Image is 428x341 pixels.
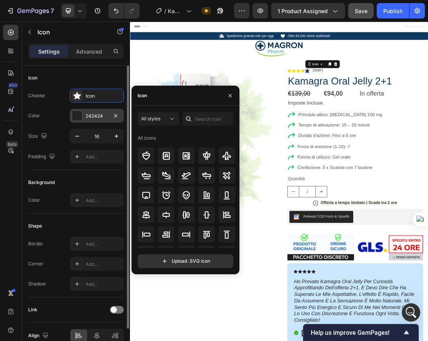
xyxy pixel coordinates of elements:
[7,82,19,88] div: 450
[245,256,262,272] button: decrement
[300,105,350,119] div: €94,00
[377,3,409,19] button: Publish
[168,7,183,15] span: Kamagra Oral Jelly 2+1
[164,7,166,15] span: /
[6,101,148,132] div: user says…
[261,157,372,164] span: Tempo di attivazione: 15 – 25 minuti
[141,116,160,122] span: All styles
[6,15,148,32] div: user says…
[28,112,40,119] div: Color
[261,140,391,148] span: Principio attivo: [MEDICAL_DATA] 100 mg
[245,122,302,130] span: Imposte Incluse.
[348,3,374,19] button: Save
[28,280,46,287] div: Shadow
[86,154,122,160] div: Add...
[49,253,55,259] button: Start recording
[12,253,18,259] button: Upload attachment
[38,47,60,56] p: Settings
[28,331,50,341] div: Align
[37,253,43,259] button: Gif picker
[37,27,103,37] p: Icon
[3,3,57,19] button: 7
[12,149,120,172] div: I appreciate you as well, Dzoksi. While I have you here, do you mind if I ask for a quick favor?
[28,179,55,186] div: Background
[6,32,148,56] div: user says…
[245,19,311,26] p: Oltre 84.000 clienti soddisfatti
[86,113,108,120] div: 242424
[245,240,271,248] span: Quantità
[86,241,122,248] div: Add...
[28,223,42,230] div: Shape
[76,47,102,56] p: Advanced
[311,328,411,337] button: Show survey - Help us improve GemPages!
[124,19,142,27] div: thanks
[269,299,340,307] div: Releasit COD Form & Upsells
[6,144,148,177] div: Brian says…
[37,4,88,10] h1: [PERSON_NAME]
[261,173,351,181] span: Durata d’azione: Fino a 6 ore
[6,56,148,101] div: Brian says…
[28,260,44,267] div: Corner
[138,92,147,99] div: Icon
[86,93,122,100] div: Icon
[51,6,54,15] p: 7
[260,223,376,230] span: Confezione: 3 x Scatola con 7 bustine
[244,105,294,119] div: €139,00
[6,195,126,295] div: I apologize for the deleted message, Dzoksi.If you have a moment, we’d greatly appreciate it if y...
[118,15,148,32] div: thanks
[6,141,19,147] div: Beta
[12,60,120,90] div: Awesome. I am glad we could get that sorted out for you. May I know if there is anything else I c...
[130,22,428,341] iframe: Design area
[6,56,126,95] div: Awesome. I am glad we could get that sorted out for you. May I know if there is anything else I c...
[28,197,40,204] div: Color
[86,281,122,288] div: Add...
[6,144,126,176] div: I appreciate you as well, Dzoksi. While I have you here, do you mind if I ask for a quick favor?
[193,30,270,54] img: gempages_586307541647033027-fa66974a-1345-43da-a1ed-1ba972421e4f.png
[120,37,142,45] div: working
[28,74,37,81] div: Icon
[24,253,30,259] button: Emoji picker
[271,3,345,19] button: 1 product assigned
[254,299,263,308] img: CKKYs5695_ICEAE=.webp
[28,306,37,313] div: Link
[114,32,148,49] div: working
[278,7,328,15] span: 1 product assigned
[7,236,148,250] textarea: Message…
[28,240,43,247] div: Border
[34,106,142,121] div: "Thank you so much for your help, it really means a lot to me."
[311,329,402,336] span: Help us improve GemPages!
[121,3,135,18] button: Home
[6,177,148,195] div: Brian says…
[288,256,306,272] button: increment
[86,261,122,268] div: Add...
[138,112,179,126] button: All styles
[260,190,342,198] span: Forza di erezione (1-10): 7
[22,4,34,17] img: Profile image for Brian
[260,206,342,214] span: Forma di utilizzo: Gel orale
[5,3,20,18] button: go back
[138,135,156,142] div: All icons
[135,3,149,17] div: Close
[182,112,233,126] input: Search icon
[12,182,84,188] i: This message was deleted
[108,3,140,19] div: Undo/Redo
[296,277,415,285] p: Offerta a tempo limitato | Scade tra 2 ore
[383,7,403,15] div: Publish
[37,10,93,17] p: Active in the last 15m
[28,152,57,162] div: Padding
[402,303,420,322] iframe: Intercom live chat
[12,199,120,245] div: I apologize for the deleted message, Dzoksi. If you have a moment, we’d greatly appreciate it if ...
[28,131,49,142] div: Size
[161,257,210,265] div: Upload .SVG icon
[6,177,90,194] div: This message was deleted
[132,250,145,262] button: Send a message…
[138,254,233,268] button: Upload .SVG icon
[248,294,347,312] button: Releasit COD Form & Upsells
[6,195,148,312] div: Brian says…
[28,92,45,99] div: Choose
[262,256,288,272] input: quantity
[284,73,300,79] p: (3349 )
[355,8,367,14] span: Save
